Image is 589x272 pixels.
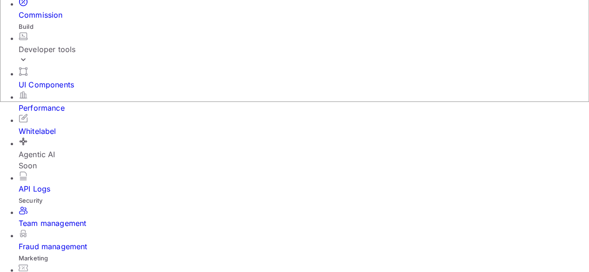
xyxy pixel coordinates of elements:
span: Security [19,197,42,204]
div: Whitelabel [19,126,589,137]
div: Agentic AI [19,149,589,171]
div: Agentic AISoon [19,137,589,171]
div: API Logs [19,183,589,194]
a: Team management [19,206,589,229]
div: Fraud management [19,241,589,252]
div: Team management [19,218,589,229]
span: Soon [19,161,37,170]
a: Whitelabel [19,113,589,137]
a: API Logs [19,171,589,194]
a: Fraud management [19,229,589,252]
span: Marketing [19,254,48,262]
div: Performance [19,102,589,113]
